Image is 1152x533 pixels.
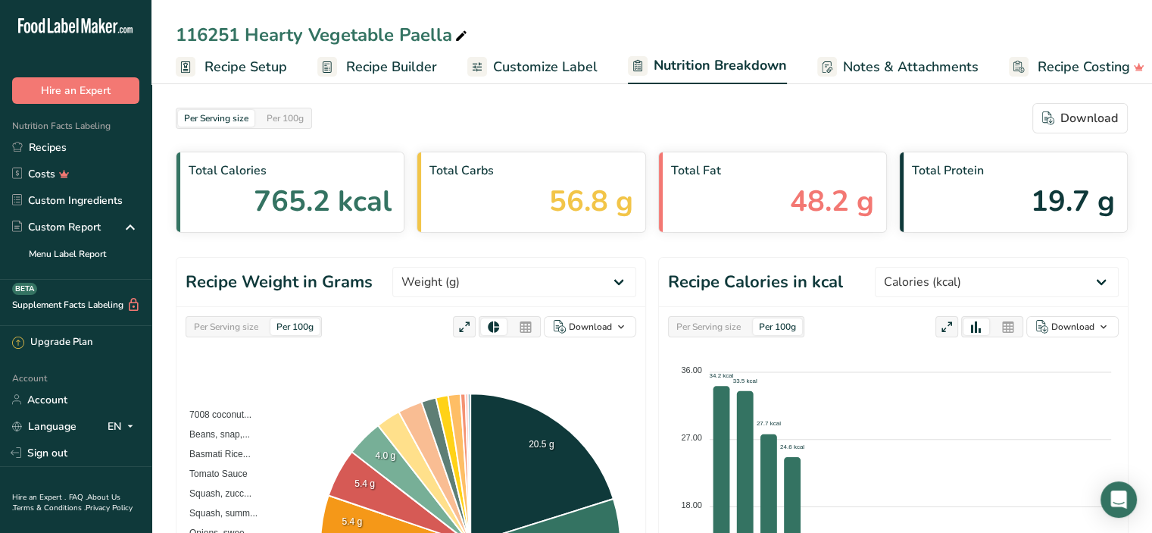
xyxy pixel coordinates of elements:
[670,318,747,335] div: Per Serving size
[790,180,874,223] span: 48.2 g
[186,270,373,295] h1: Recipe Weight in Grams
[204,57,287,77] span: Recipe Setup
[176,50,287,84] a: Recipe Setup
[178,508,258,519] span: Squash, summ...
[549,180,633,223] span: 56.8 g
[178,488,251,499] span: Squash, zucc...
[346,57,437,77] span: Recipe Builder
[69,492,87,503] a: FAQ .
[12,77,139,104] button: Hire an Expert
[188,318,264,335] div: Per Serving size
[681,500,702,509] tspan: 18.00
[12,219,101,235] div: Custom Report
[1038,57,1130,77] span: Recipe Costing
[178,469,248,479] span: Tomato Sauce
[189,161,392,180] span: Total Calories
[843,57,979,77] span: Notes & Attachments
[176,21,470,49] div: 116251 Hearty Vegetable Paella
[261,110,310,127] div: Per 100g
[681,433,702,442] tspan: 27.00
[681,365,702,375] tspan: 36.00
[1032,103,1128,133] button: Download
[108,417,139,435] div: EN
[13,503,86,513] a: Terms & Conditions .
[544,316,636,337] button: Download
[254,180,392,223] span: 765.2 kcal
[671,161,874,180] span: Total Fat
[12,492,66,503] a: Hire an Expert .
[1009,50,1144,84] a: Recipe Costing
[1031,180,1115,223] span: 19.7 g
[493,57,598,77] span: Customize Label
[1051,320,1094,334] div: Download
[12,283,37,295] div: BETA
[12,492,120,513] a: About Us .
[817,50,979,84] a: Notes & Attachments
[178,110,254,127] div: Per Serving size
[1100,481,1137,518] div: Open Intercom Messenger
[654,55,787,76] span: Nutrition Breakdown
[270,318,320,335] div: Per 100g
[178,409,251,420] span: 7008 coconut...
[668,270,843,295] h1: Recipe Calories in kcal
[467,50,598,84] a: Customize Label
[569,320,612,334] div: Download
[912,161,1115,180] span: Total Protein
[1026,316,1119,337] button: Download
[178,429,250,440] span: Beans, snap,...
[86,503,133,513] a: Privacy Policy
[12,335,92,350] div: Upgrade Plan
[317,50,437,84] a: Recipe Builder
[753,318,802,335] div: Per 100g
[429,161,632,180] span: Total Carbs
[12,413,76,440] a: Language
[178,449,251,459] span: Basmati Rice...
[1042,109,1118,127] div: Download
[628,49,787,85] a: Nutrition Breakdown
